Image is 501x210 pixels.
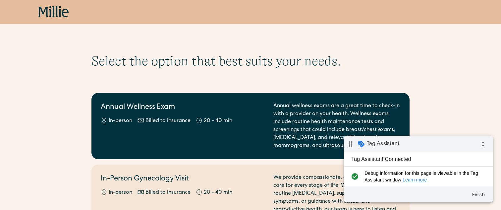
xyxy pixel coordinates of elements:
[101,174,265,185] h2: In-Person Gynecology Visit
[101,102,265,113] h2: Annual Wellness Exam
[273,102,400,150] div: Annual wellness exams are a great time to check-in with a provider on your health. Wellness exams...
[204,117,232,125] div: 20 - 40 min
[91,53,410,69] h1: Select the option that best suits your needs.
[59,41,83,47] a: Learn more
[21,34,138,47] span: Debug information for this page is viewable in the Tag Assistant window
[109,189,132,197] div: In-person
[145,189,191,197] div: Billed to insurance
[91,93,410,159] a: Annual Wellness ExamIn-personBilled to insurance20 - 40 minAnnual wellness exams are a great time...
[133,2,146,15] i: Collapse debug badge
[5,34,16,47] i: check_circle
[204,189,232,197] div: 20 - 40 min
[145,117,191,125] div: Billed to insurance
[23,4,56,11] span: Tag Assistant
[123,53,146,65] button: Finish
[109,117,132,125] div: In-person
